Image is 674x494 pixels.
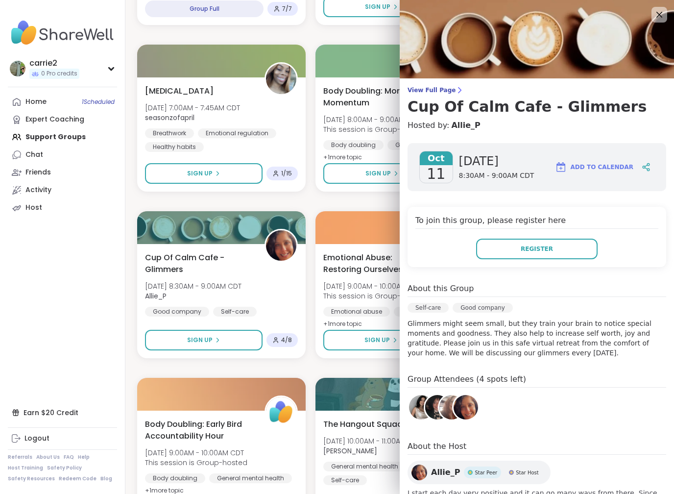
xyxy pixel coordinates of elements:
a: Host Training [8,465,43,471]
button: Sign Up [145,163,263,184]
a: Referrals [8,454,32,461]
span: Emotional Abuse: Restoring Ourselves [323,252,432,275]
a: Logout [8,430,117,447]
img: ShareWell Nav Logo [8,16,117,50]
div: General mental health [387,140,470,150]
img: Allie_P [454,395,478,420]
span: 1 / 15 [281,170,292,177]
span: [DATE] 7:00AM - 7:45AM CDT [145,103,240,113]
button: Sign Up [323,163,441,184]
div: Host [25,203,42,213]
span: 11 [427,165,445,183]
img: Allie_P [411,465,427,480]
a: Host [8,199,117,217]
a: iamanakeily [408,394,435,421]
a: Chat [8,146,117,164]
div: Self-care [213,307,257,317]
div: Healthy habits [145,142,204,152]
a: FAQ [64,454,74,461]
div: Breathwork [145,128,194,138]
b: [PERSON_NAME] [323,446,377,456]
div: General mental health [209,473,292,483]
h4: About this Group [408,283,474,295]
a: Safety Resources [8,475,55,482]
span: Cup Of Calm Cafe - Glimmers [145,252,254,275]
span: 4 / 8 [281,336,292,344]
span: The Hangout Squad [323,419,403,430]
span: Star Peer [475,469,497,476]
div: Friends [25,168,51,177]
div: carrie2 [29,58,79,69]
span: Sign Up [365,2,390,11]
span: [DATE] 10:00AM - 11:00AM CDT [323,436,422,446]
span: Oct [420,151,453,165]
img: ShareWell Logomark [555,161,567,173]
button: Add to Calendar [551,155,638,179]
img: carrie2 [10,61,25,76]
a: dodi [438,394,465,421]
h4: To join this group, please register here [415,215,658,229]
span: Sign Up [365,169,391,178]
span: Body Doubling: Early Bird Accountability Hour [145,419,254,442]
span: Sign Up [364,336,390,345]
img: iamanakeily [409,395,433,420]
span: 0 Pro credits [41,70,77,78]
span: Register [521,245,553,253]
a: Help [78,454,90,461]
div: Body doubling [145,473,205,483]
h3: Cup Of Calm Cafe - Glimmers [408,98,666,116]
img: Hey_Judi [425,395,450,420]
span: Add to Calendar [571,163,633,172]
h4: Group Attendees (4 spots left) [408,373,666,388]
a: Blog [100,475,112,482]
a: Allie_P [452,394,480,421]
span: Body Doubling: Morning Momentum [323,85,432,109]
div: Self-care [394,307,437,317]
a: View Full PageCup Of Calm Cafe - Glimmers [408,86,666,116]
div: General mental health [323,462,406,471]
div: Expert Coaching [25,115,84,124]
span: [DATE] 8:30AM - 9:00AM CDT [145,281,241,291]
div: Home [25,97,47,107]
span: Sign Up [187,336,213,345]
a: Hey_Judi [424,394,451,421]
div: Logout [24,434,49,444]
div: Self-care [323,475,367,485]
div: Emotional regulation [198,128,276,138]
span: This session is Group-hosted [145,458,247,468]
span: 8:30AM - 9:00AM CDT [459,171,534,181]
span: View Full Page [408,86,666,94]
span: Star Host [516,469,538,476]
div: Earn $20 Credit [8,404,117,421]
a: Home1Scheduled [8,93,117,111]
img: Allie_P [266,230,296,261]
a: Friends [8,164,117,181]
h4: Hosted by: [408,120,666,131]
p: Glimmers might seem small, but they train your brain to notice special moments and goodness. They... [408,319,666,358]
div: Group Full [145,0,264,17]
a: About Us [36,454,60,461]
span: 7 / 7 [282,5,292,13]
div: Good company [145,307,209,317]
button: Register [476,239,598,259]
a: Safety Policy [47,465,82,471]
span: [DATE] 8:00AM - 9:00AM CDT [323,115,426,124]
h4: About the Host [408,441,666,455]
button: Sign Up [323,330,439,350]
div: Activity [25,185,51,195]
span: Allie_P [431,467,460,478]
a: Allie_P [451,120,480,131]
img: Star Host [509,470,514,475]
div: Emotional abuse [323,307,390,317]
div: Self-care [408,303,449,313]
img: Star Peer [468,470,473,475]
a: Allie_PAllie_PStar PeerStar PeerStar HostStar Host [408,461,551,484]
span: [DATE] 9:00AM - 10:00AM CDT [145,448,247,458]
div: Chat [25,150,43,160]
a: Expert Coaching [8,111,117,128]
span: 1 Scheduled [82,98,115,106]
span: Sign Up [187,169,213,178]
span: [DATE] 9:00AM - 10:00AM CDT [323,281,426,291]
a: Activity [8,181,117,199]
a: Redeem Code [59,475,96,482]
